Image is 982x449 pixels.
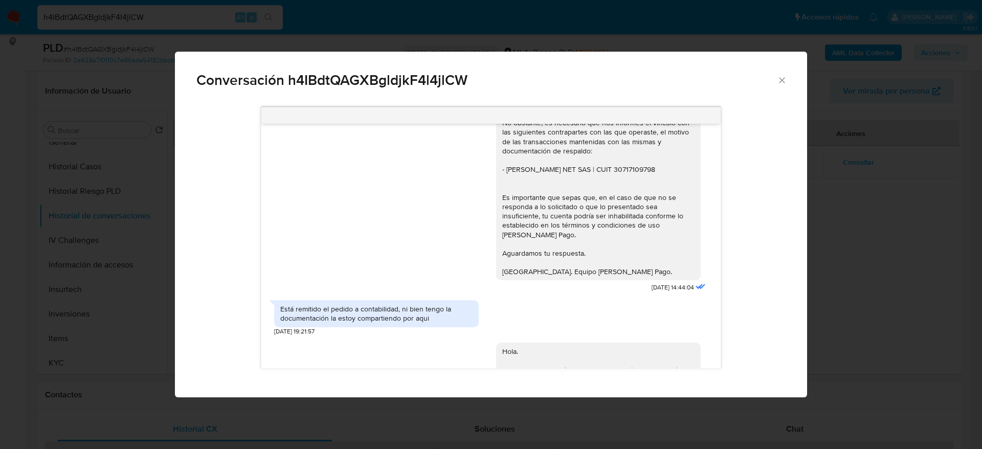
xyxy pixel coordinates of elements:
[196,73,777,87] span: Conversación h4IBdtQAGXBgldjkF4l4jlCW
[175,52,807,398] div: Comunicación
[777,75,786,84] button: Cerrar
[652,283,694,292] span: [DATE] 14:44:04
[280,304,473,323] div: Está remitido el pedido a contabilidad, ni bien tengo la documentación la estoy compartiendo por ...
[502,72,695,276] div: Hola, esperamos que te encuentres muy bien. Muchas gracias por tu respuesta. Confirmamos la recep...
[274,327,315,336] span: [DATE] 19:21:57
